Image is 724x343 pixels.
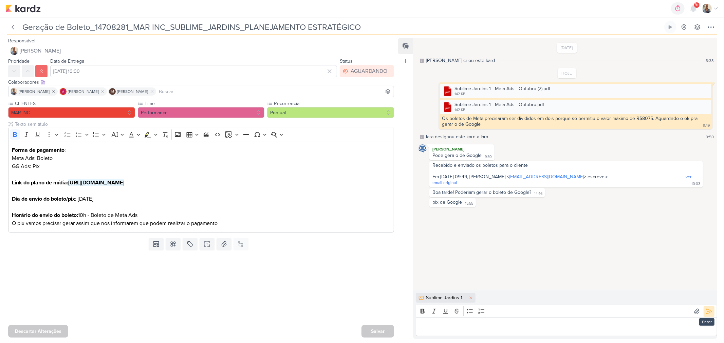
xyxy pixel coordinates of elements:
span: 9+ [695,2,699,8]
span: [PERSON_NAME] [117,88,148,95]
span: [PERSON_NAME] [68,88,99,95]
div: 10:03 [691,181,700,187]
div: 15:55 [465,201,473,206]
div: pix de Google [432,199,462,205]
div: Editor editing area: main [8,141,394,233]
div: 9:50 [706,134,714,140]
span: : [DATE] [12,196,93,202]
label: Prioridade [8,58,30,64]
div: Os boletos de Meta precisaram ser divididos em dois porque só permitiu o valor máximo de R$8075. ... [442,116,699,127]
div: [PERSON_NAME] [431,146,493,153]
div: Iara designou este kard a Iara [426,133,488,140]
a: [EMAIL_ADDRESS][DOMAIN_NAME] [509,174,584,180]
img: Caroline Traven De Andrade [419,144,427,153]
div: Sublime Jardins 1 - Meta Ads - Outubro.pdf [454,101,544,108]
label: Status [340,58,353,64]
label: Data de Entrega [50,58,84,64]
div: Boa tarde! Poderiam gerar o boleto de Google? [432,189,531,195]
span: O pix vamos precisar gerar assim que nos informarem que podem realizar o pagamento [12,220,218,227]
img: kardz.app [5,4,41,13]
label: Responsável [8,38,35,44]
label: Time [144,100,265,107]
span: GG Ads: Pix [12,163,40,170]
div: Sublime Jardins 1 - Meta Ads - Outubro (2).pdf [440,84,711,98]
strong: Link do plano de mídia: [12,179,68,186]
input: Buscar [157,87,392,96]
input: Select a date [50,65,337,77]
a: [URL][DOMAIN_NAME] [68,179,124,186]
strong: Dia de envio do boleto/pix [12,196,75,202]
div: Editor toolbar [416,305,717,318]
div: Caroline criou este kard [426,57,495,64]
div: Ligar relógio [668,24,673,30]
div: Isabella Machado Guimarães [109,88,116,95]
img: Iara Santos [10,47,18,55]
div: 142 KB [454,107,544,113]
img: Iara Santos [702,4,712,13]
span: : [12,147,66,154]
div: Enter [699,318,714,326]
img: Alessandra Gomes [60,88,67,95]
div: 9:50 [485,154,492,160]
button: Pontual [267,107,394,118]
div: Editor editing area: main [416,318,717,336]
button: MAR INC [8,107,135,118]
div: Sublime Jardins 1 - Google Ads - Outubro.png [426,294,467,301]
div: Pode gera o de Google [432,153,482,158]
span: [PERSON_NAME] [20,47,61,55]
img: Iara Santos [11,88,17,95]
div: 9:49 [703,123,710,128]
input: Texto sem título [14,121,394,128]
div: Sublime Jardins 1 - Meta Ads - Outubro.pdf [440,100,711,114]
label: Recorrência [273,100,394,107]
p: IM [111,90,114,94]
div: Este log é visível à todos no kard [420,59,424,63]
strong: Forma de pagamento [12,147,64,154]
div: 142 KB [454,92,550,97]
span: [PERSON_NAME] [19,88,50,95]
label: CLIENTES [14,100,135,107]
div: Este log é visível à todos no kard [420,135,424,139]
button: [PERSON_NAME] [8,45,394,57]
input: Kard Sem Título [20,21,663,33]
span: Recebido e enviado os boletos para o cliente Em [DATE] 09:49, [PERSON_NAME] < > escreveu: [432,162,684,180]
button: Performance [138,107,265,118]
div: Editor toolbar [8,128,394,141]
span: Meta Ads: Boleto [12,155,53,162]
strong: Horário do envio do boleto: [12,212,78,219]
span: 10h - Boleto de Meta Ads [12,212,137,219]
div: 8:33 [706,58,714,64]
div: AGUARDANDO [351,67,387,75]
div: 14:46 [534,191,542,197]
button: AGUARDANDO [340,65,394,77]
div: Sublime Jardins 1 - Meta Ads - Outubro (2).pdf [454,85,550,92]
div: Colaboradores [8,79,394,86]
